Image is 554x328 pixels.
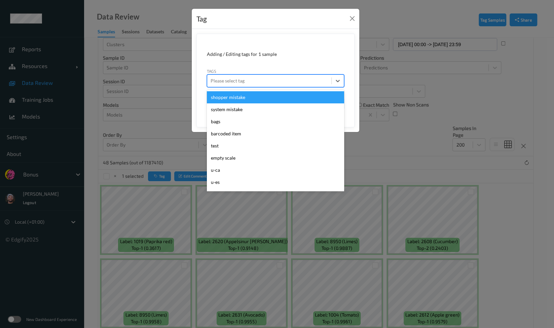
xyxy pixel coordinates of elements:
[207,152,344,164] div: empty scale
[207,176,344,188] div: u-es
[207,51,344,58] div: Adding / Editing tags for 1 sample
[196,13,207,24] div: Tag
[347,14,357,23] button: Close
[207,128,344,140] div: barcoded item
[207,188,344,200] div: u-pi
[207,164,344,176] div: u-ca
[207,91,344,103] div: shopper mistake
[207,103,344,116] div: system mistake
[207,140,344,152] div: test
[207,68,216,74] label: Tags
[207,116,344,128] div: bags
